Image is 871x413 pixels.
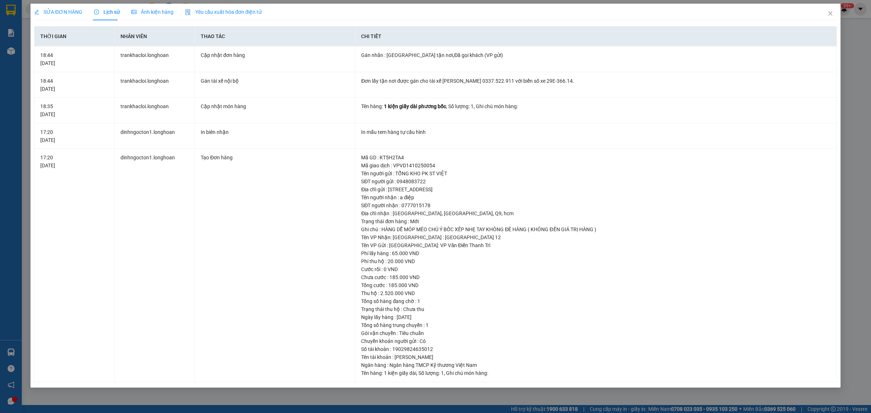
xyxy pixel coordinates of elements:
span: 1 [441,370,444,376]
td: trankhacloi.longhoan [115,72,195,98]
span: SỬA ĐƠN HÀNG [34,9,82,15]
div: Tên người nhận : a điệp [361,193,831,201]
div: 17:20 [DATE] [40,154,109,169]
span: picture [131,9,136,15]
th: Thao tác [195,26,355,46]
span: Lịch sử [94,9,120,15]
img: icon [185,9,191,15]
span: 1 kiện giấy dài [384,370,416,376]
span: edit [34,9,39,15]
div: Gán tài xế nội bộ [201,77,349,85]
div: Cập nhật món hàng [201,102,349,110]
div: Tên VP Gửi : [GEOGRAPHIC_DATA]: VP Văn Điển Thanh Trì [361,241,831,249]
div: 18:35 [DATE] [40,102,109,118]
div: Ghi chú : HÀNG DỄ MÓP MÉO CHÚ Ý BỐC XẾP NHẸ TAY KHÔNG ĐÈ HÀNG ( KHÔNG ĐỀN GIÁ TRỊ HÀNG ) [361,225,831,233]
div: Ngày lấy hàng : [DATE] [361,313,831,321]
div: Địa chỉ nhận : [GEOGRAPHIC_DATA], [GEOGRAPHIC_DATA], Q9, hcm [361,209,831,217]
div: Tạo Đơn hàng [201,154,349,161]
td: trankhacloi.longhoan [115,98,195,123]
td: trankhacloi.longhoan [115,46,195,72]
div: 18:44 [DATE] [40,51,109,67]
div: In biên nhận [201,128,349,136]
div: SĐT người gửi : 0948083722 [361,177,831,185]
div: Chuyển khoản người gửi : Có [361,337,831,345]
button: Close [820,4,841,24]
div: Trạng thái thu hộ : Chưa thu [361,305,831,313]
div: Phí thu hộ : 20.000 VND [361,257,831,265]
span: 1 kiện giấy dài phương bốc [384,103,446,109]
div: 18:44 [DATE] [40,77,109,93]
div: Phí lấy hàng : 65.000 VND [361,249,831,257]
div: Chưa cước : 185.000 VND [361,273,831,281]
div: Mã GD : KT5H2TA4 [361,154,831,161]
div: Gói vận chuyển : Tiêu chuẩn [361,329,831,337]
td: dinhngocton1.longhoan [115,149,195,382]
span: clock-circle [94,9,99,15]
th: Thời gian [34,26,115,46]
div: Tổng cước : 185.000 VND [361,281,831,289]
div: Tên VP Nhận: [GEOGRAPHIC_DATA] : [GEOGRAPHIC_DATA] 12 [361,233,831,241]
span: close [827,11,833,16]
div: Tên tài khoản : [PERSON_NAME] [361,353,831,361]
div: Cập nhật đơn hàng [201,51,349,59]
div: 17:20 [DATE] [40,128,109,144]
div: Số tài khoản : 19029824635012 [361,345,831,353]
div: Địa chỉ gửi : [STREET_ADDRESS] [361,185,831,193]
span: Yêu cầu xuất hóa đơn điện tử [185,9,262,15]
div: Thu hộ : 2.520.000 VND [361,289,831,297]
span: 1 [471,103,474,109]
td: dinhngocton1.longhoan [115,123,195,149]
div: Tên người gửi : TỔNG KHO PK ST VIỆT [361,169,831,177]
div: In mẫu tem hàng tự cấu hình [361,128,831,136]
div: Đơn lấy tận nơi được gán cho tài xế [PERSON_NAME] 0337.522.911 với biển số xe 29E-366.14. [361,77,831,85]
div: SĐT người nhận : 0777015178 [361,201,831,209]
div: Ngân hàng : Ngân hàng TMCP Kỹ thương Việt Nam [361,361,831,369]
div: Tên hàng: , Số lượng: , Ghi chú món hàng: [361,369,831,377]
div: Mã giao dịch : VPVD1410250054 [361,161,831,169]
th: Chi tiết [355,26,837,46]
div: Tổng số hàng trung chuyển : 1 [361,321,831,329]
div: Tên hàng: , Số lượng: , Ghi chú món hàng: [361,102,831,110]
div: Cước rồi : 0 VND [361,265,831,273]
div: Gán nhãn : [GEOGRAPHIC_DATA] tận nơi,Đã gọi khách (VP gửi) [361,51,831,59]
div: Tổng số hàng đang chờ : 1 [361,297,831,305]
div: Trạng thái đơn hàng : Mới [361,217,831,225]
span: Ảnh kiện hàng [131,9,173,15]
th: Nhân viên [115,26,195,46]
